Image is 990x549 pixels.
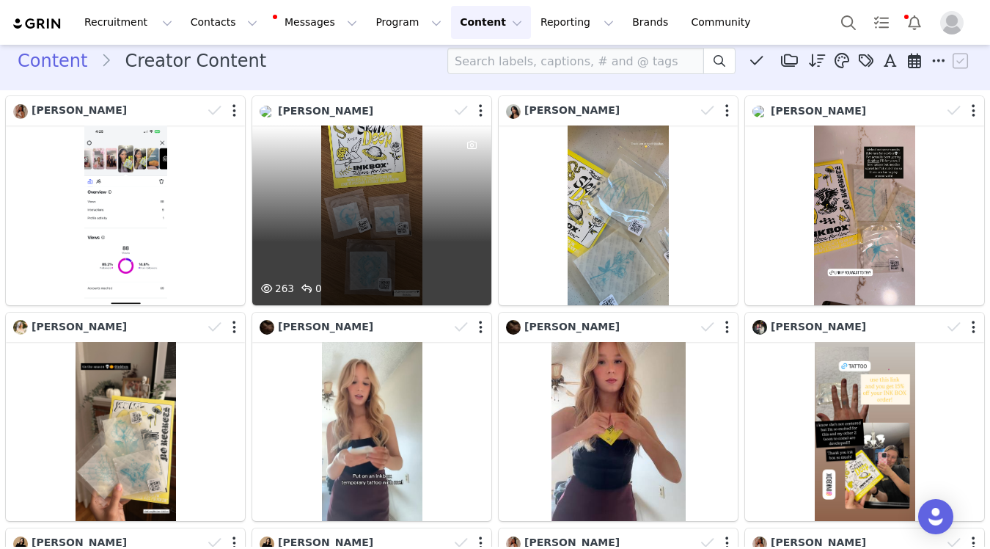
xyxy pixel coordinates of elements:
span: [PERSON_NAME] [32,537,127,548]
button: Profile [931,11,978,34]
a: Content [18,48,100,74]
span: 0 [298,283,322,294]
button: Recruitment [76,6,181,39]
span: [PERSON_NAME] [771,537,866,548]
span: [PERSON_NAME] [278,537,373,548]
span: [PERSON_NAME] [278,321,373,332]
img: 7395c403-86ab-47c7-a7b8-3e0ab4be9179.jpg [13,320,28,335]
img: 38322402-893e-4645-a402-f9929969610f.jpg [752,106,767,117]
span: [PERSON_NAME] [32,321,127,332]
img: grin logo [12,17,63,31]
img: b2c5707e-bc0f-4794-9197-d4a1a19aa3a0.jpg [260,320,274,335]
button: Reporting [532,6,623,39]
button: Contacts [182,6,266,39]
span: [PERSON_NAME] [278,105,373,117]
div: Open Intercom Messenger [918,499,953,534]
span: [PERSON_NAME] [524,537,620,548]
img: c27597ed-71ae-4ba0-ad12-03dda9738080.jpg [260,106,274,117]
img: 397f20e1-eb69-4106-bab8-2a50cde15c7a.jpg [752,320,767,335]
span: [PERSON_NAME] [524,104,620,116]
img: b2c5707e-bc0f-4794-9197-d4a1a19aa3a0.jpg [506,320,521,335]
button: Search [832,6,865,39]
a: Brands [623,6,681,39]
span: [PERSON_NAME] [32,104,127,116]
button: Program [367,6,450,39]
button: Notifications [898,6,931,39]
img: placeholder-profile.jpg [940,11,964,34]
button: Messages [267,6,366,39]
span: 263 [257,283,294,294]
a: Community [683,6,766,39]
span: [PERSON_NAME] [771,105,866,117]
input: Search labels, captions, # and @ tags [447,48,704,74]
img: ddd33ba1-072e-4638-8d48-51c4abe9d4da.jpg [13,104,28,119]
span: [PERSON_NAME] [524,321,620,332]
span: [PERSON_NAME] [771,321,866,332]
img: 4aa733a3-a45c-4b2b-8d56-4dba934f922c.jpg [506,104,521,119]
a: Tasks [865,6,898,39]
button: Content [451,6,531,39]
